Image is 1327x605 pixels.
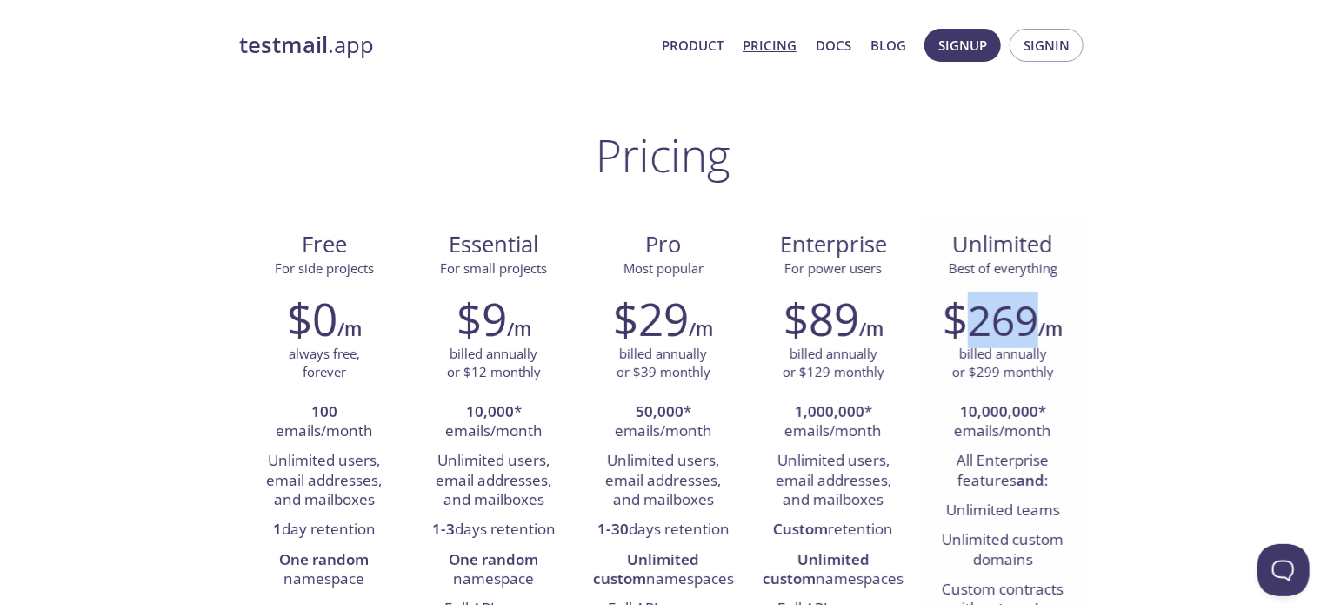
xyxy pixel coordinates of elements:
[592,230,734,259] span: Pro
[457,292,507,345] h2: $9
[968,292,1038,348] span: 269
[591,546,735,595] li: namespaces
[275,259,374,277] span: For side projects
[279,549,369,569] strong: One random
[287,292,337,345] h2: $0
[591,515,735,545] li: days retention
[783,345,884,382] p: billed annually or $129 monthly
[593,549,700,588] strong: Unlimited custom
[1038,314,1063,344] h6: /m
[762,515,905,545] li: retention
[784,292,859,345] h2: $89
[239,30,328,60] strong: testmail
[507,314,531,344] h6: /m
[943,292,1038,345] h2: $
[784,259,882,277] span: For power users
[597,129,731,181] h1: Pricing
[1017,470,1044,490] strong: and
[763,230,904,259] span: Enterprise
[591,447,735,515] li: Unlimited users, email addresses, and mailboxes
[252,447,396,515] li: Unlimited users, email addresses, and mailboxes
[466,401,514,421] strong: 10,000
[289,345,360,382] p: always free, forever
[938,34,987,57] span: Signup
[924,29,1001,62] button: Signup
[931,398,1075,447] li: * emails/month
[597,519,629,539] strong: 1-30
[762,546,905,595] li: namespaces
[591,398,735,447] li: * emails/month
[1024,34,1070,57] span: Signin
[949,259,1057,277] span: Best of everything
[449,549,538,569] strong: One random
[273,519,282,539] strong: 1
[422,546,565,595] li: namespace
[239,30,648,60] a: testmail.app
[636,401,684,421] strong: 50,000
[440,259,547,277] span: For small projects
[1257,544,1310,596] iframe: Help Scout Beacon - Open
[423,230,564,259] span: Essential
[252,546,396,595] li: namespace
[617,345,710,382] p: billed annually or $39 monthly
[859,314,884,344] h6: /m
[931,447,1075,496] li: All Enterprise features :
[614,292,690,345] h2: $29
[1010,29,1084,62] button: Signin
[662,34,724,57] a: Product
[763,549,870,588] strong: Unlimited custom
[623,259,704,277] span: Most popular
[816,34,851,57] a: Docs
[762,398,905,447] li: * emails/month
[762,447,905,515] li: Unlimited users, email addresses, and mailboxes
[870,34,906,57] a: Blog
[311,401,337,421] strong: 100
[422,398,565,447] li: * emails/month
[773,519,828,539] strong: Custom
[960,401,1038,421] strong: 10,000,000
[422,515,565,545] li: days retention
[795,401,864,421] strong: 1,000,000
[931,496,1075,526] li: Unlimited teams
[952,229,1053,259] span: Unlimited
[252,515,396,545] li: day retention
[337,314,362,344] h6: /m
[253,230,395,259] span: Free
[447,345,541,382] p: billed annually or $12 monthly
[252,398,396,447] li: emails/month
[743,34,797,57] a: Pricing
[432,519,455,539] strong: 1-3
[931,526,1075,575] li: Unlimited custom domains
[952,345,1054,382] p: billed annually or $299 monthly
[690,314,714,344] h6: /m
[422,447,565,515] li: Unlimited users, email addresses, and mailboxes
